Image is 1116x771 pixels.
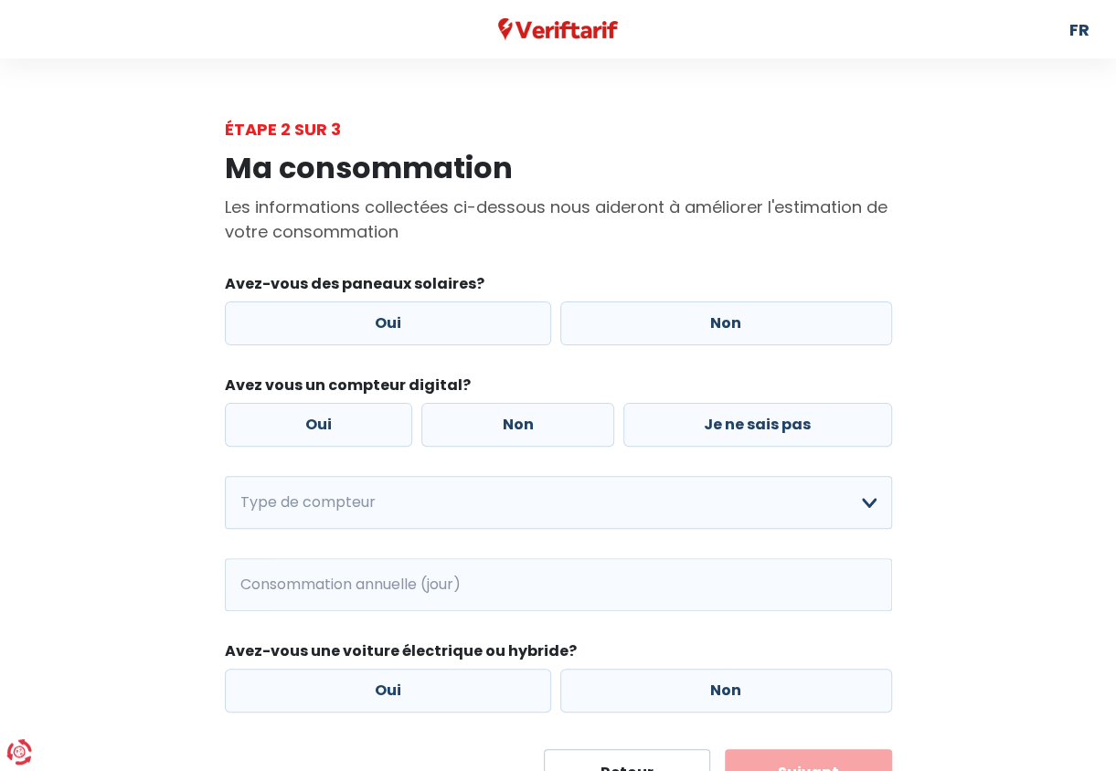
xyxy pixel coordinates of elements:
[225,375,892,403] legend: Avez vous un compteur digital?
[225,117,892,142] div: Étape 2 sur 3
[225,195,892,244] p: Les informations collectées ci-dessous nous aideront à améliorer l'estimation de votre consommation
[421,403,614,447] label: Non
[225,151,892,185] h1: Ma consommation
[560,301,892,345] label: Non
[225,640,892,669] legend: Avez-vous une voiture électrique ou hybride?
[225,301,552,345] label: Oui
[225,669,552,713] label: Oui
[225,273,892,301] legend: Avez-vous des paneaux solaires?
[225,403,413,447] label: Oui
[225,558,275,611] span: kWh
[623,403,892,447] label: Je ne sais pas
[498,18,618,41] img: Veriftarif logo
[560,669,892,713] label: Non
